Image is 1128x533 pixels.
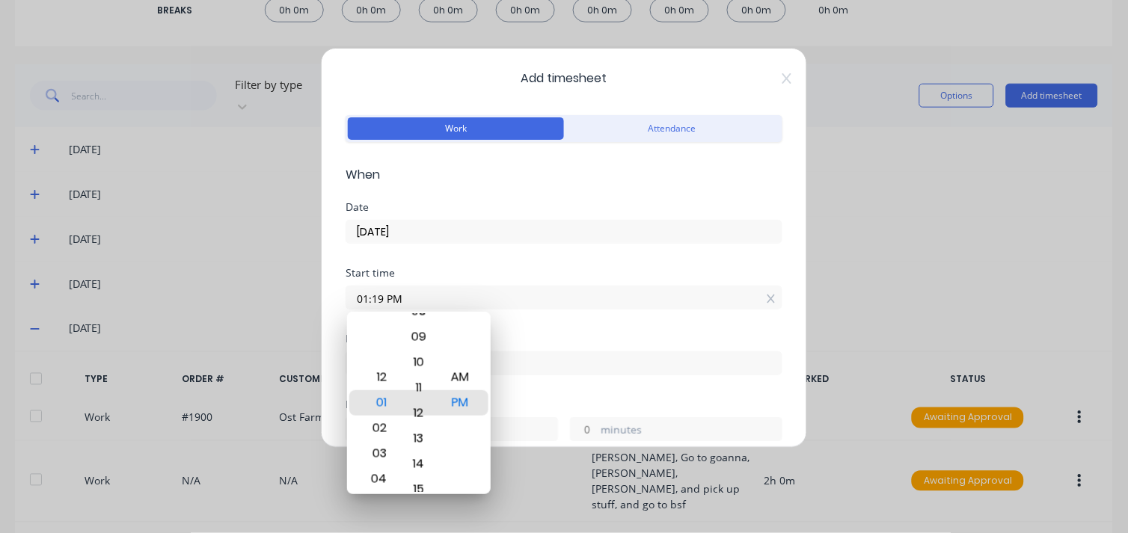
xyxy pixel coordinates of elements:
div: Date [346,202,782,212]
div: 09 [400,324,437,350]
div: 01 [359,390,396,416]
div: Finish time [346,333,782,344]
div: 14 [400,452,437,477]
div: 13 [400,426,437,452]
div: 02 [359,416,396,441]
div: 04 [359,466,396,492]
div: Minute [398,312,439,494]
div: 12 [359,365,396,390]
button: Work [348,117,564,140]
div: 11 [400,375,437,401]
div: Start time [346,268,782,278]
div: Hour [357,312,398,494]
span: When [346,166,782,184]
label: minutes [601,422,782,440]
div: 12 [400,401,437,426]
div: 03 [359,441,396,466]
div: 15 [400,477,437,502]
div: Hours worked [346,399,782,410]
span: Add timesheet [346,70,782,87]
div: AM [441,365,478,390]
div: 10 [400,350,437,375]
div: PM [441,390,478,416]
input: 0 [571,418,597,440]
button: Attendance [564,117,780,140]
